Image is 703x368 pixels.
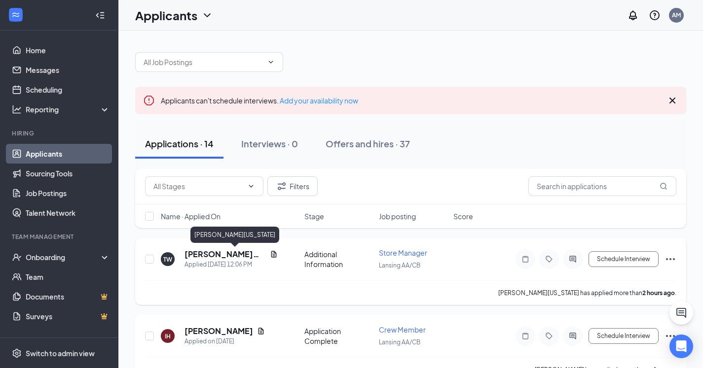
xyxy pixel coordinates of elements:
svg: UserCheck [12,252,22,262]
span: Crew Member [379,325,426,334]
h5: [PERSON_NAME] [185,326,253,336]
b: 2 hours ago [642,289,675,297]
div: IH [165,332,171,340]
svg: MagnifyingGlass [660,182,667,190]
span: Store Manager [379,248,427,257]
div: TW [163,255,172,264]
h5: [PERSON_NAME][US_STATE] [185,249,266,260]
span: Job posting [379,211,416,221]
a: Talent Network [26,203,110,223]
span: Lansing AA/CB [379,338,420,346]
svg: ChevronDown [247,182,255,190]
svg: QuestionInfo [649,9,661,21]
input: Search in applications [528,176,676,196]
div: Applied on [DATE] [185,336,265,346]
svg: Ellipses [665,253,676,265]
svg: Ellipses [665,330,676,342]
svg: ChevronDown [267,58,275,66]
button: Filter Filters [267,176,318,196]
div: Open Intercom Messenger [669,335,693,358]
a: Sourcing Tools [26,164,110,183]
div: Applied [DATE] 12:06 PM [185,260,278,269]
svg: Collapse [95,10,105,20]
span: Stage [304,211,324,221]
a: Add your availability now [280,96,358,105]
p: [PERSON_NAME][US_STATE] has applied more than . [498,289,676,297]
a: Scheduling [26,80,110,100]
span: Lansing AA/CB [379,262,420,269]
div: Team Management [12,233,108,241]
a: Team [26,267,110,287]
svg: Document [270,250,278,258]
div: Application Complete [304,326,373,346]
button: Schedule Interview [589,251,659,267]
svg: Analysis [12,104,22,114]
button: ChatActive [669,301,693,325]
div: Interviews · 0 [241,137,298,150]
span: Score [453,211,473,221]
svg: Settings [12,348,22,358]
svg: Note [519,332,531,340]
svg: ActiveChat [567,332,579,340]
a: Applicants [26,144,110,164]
input: All Stages [153,181,243,192]
a: Messages [26,60,110,80]
svg: Notifications [627,9,639,21]
svg: Filter [276,180,288,192]
a: DocumentsCrown [26,287,110,306]
svg: Note [519,255,531,263]
a: Job Postings [26,183,110,203]
div: Offers and hires · 37 [326,137,410,150]
svg: Tag [543,332,555,340]
svg: ChatActive [675,307,687,319]
div: Additional Information [304,249,373,269]
h1: Applicants [135,7,197,24]
input: All Job Postings [144,57,263,67]
div: Hiring [12,129,108,137]
div: [PERSON_NAME][US_STATE] [190,227,279,243]
div: AM [672,11,681,19]
svg: ChevronDown [201,9,213,21]
div: Onboarding [26,252,102,262]
span: Name · Applied On [161,211,221,221]
div: Payroll [12,336,108,344]
svg: Tag [543,255,555,263]
svg: ActiveChat [567,255,579,263]
svg: WorkstreamLogo [11,10,21,20]
svg: Cross [666,95,678,106]
a: SurveysCrown [26,306,110,326]
svg: Document [257,327,265,335]
div: Applications · 14 [145,137,214,150]
span: Applicants can't schedule interviews. [161,96,358,105]
div: Switch to admin view [26,348,95,358]
div: Reporting [26,104,111,114]
svg: Error [143,95,155,106]
a: Home [26,40,110,60]
button: Schedule Interview [589,328,659,344]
